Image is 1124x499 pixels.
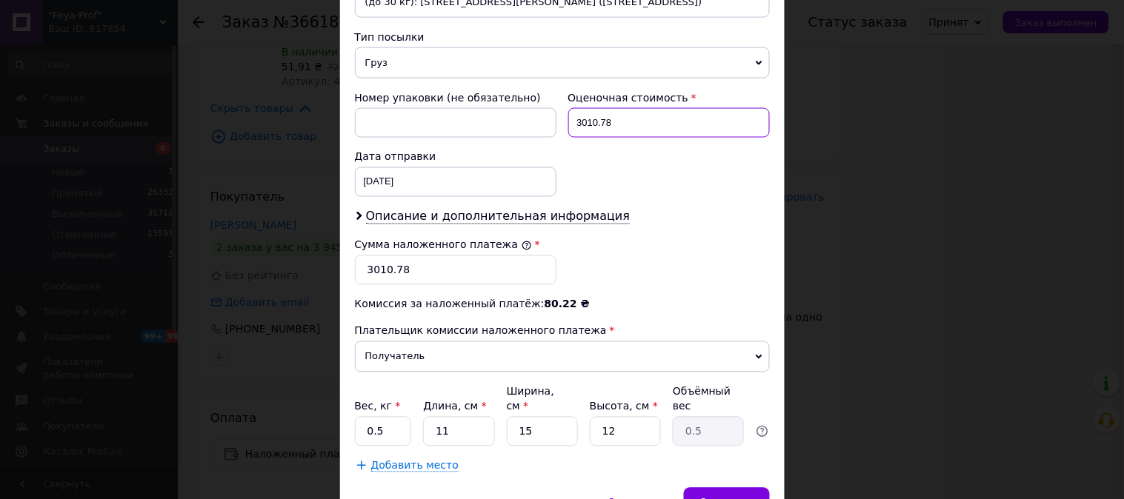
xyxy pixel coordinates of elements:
label: Длина, см [423,401,486,412]
span: 80.22 ₴ [545,298,590,310]
label: Высота, см [590,401,658,412]
label: Вес, кг [355,401,401,412]
span: Описание и дополнительная информация [366,210,631,224]
span: Плательщик комиссии наложенного платежа [355,325,607,337]
span: Тип посылки [355,31,425,43]
div: Оценочная стоимость [568,90,770,105]
span: Получатель [355,341,770,372]
span: Груз [355,47,770,78]
div: Дата отправки [355,150,556,164]
div: Объёмный вес [673,384,744,414]
label: Ширина, см [507,386,554,412]
label: Сумма наложенного платежа [355,239,532,251]
div: Номер упаковки (не обязательно) [355,90,556,105]
div: Комиссия за наложенный платёж: [355,297,770,312]
span: Добавить место [371,460,459,472]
